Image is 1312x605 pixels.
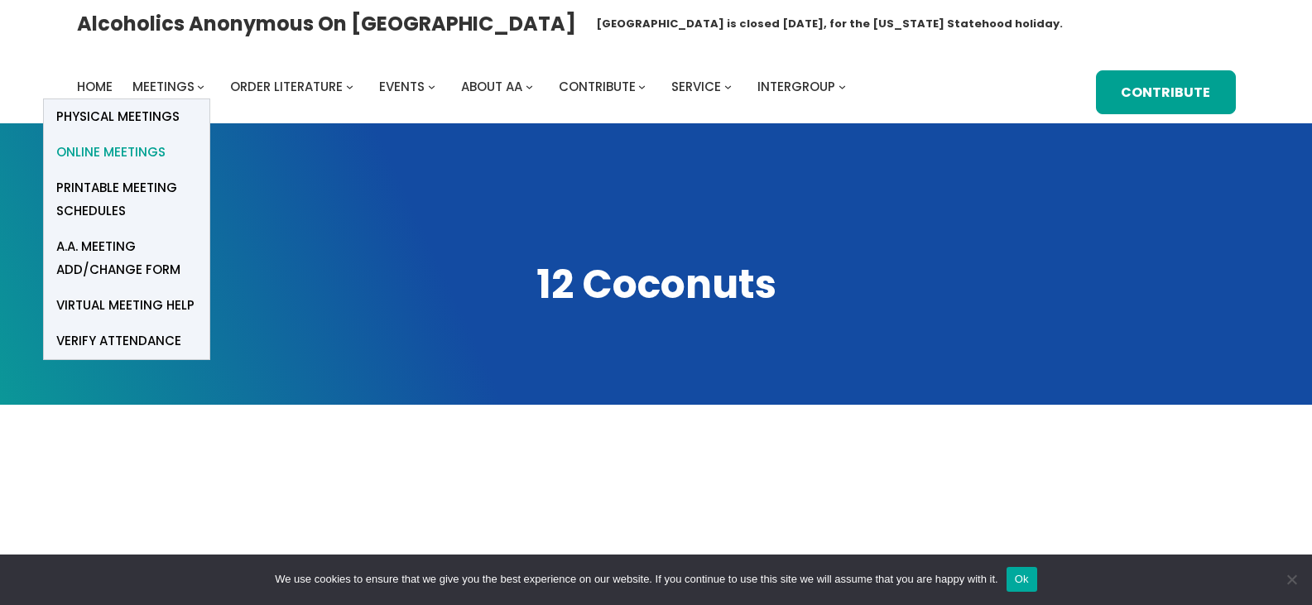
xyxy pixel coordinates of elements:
[428,83,435,90] button: Events submenu
[56,141,166,164] span: Online Meetings
[526,83,533,90] button: About AA submenu
[44,324,209,359] a: verify attendance
[559,78,636,95] span: Contribute
[671,78,721,95] span: Service
[77,78,113,95] span: Home
[671,75,721,98] a: Service
[44,99,209,135] a: Physical Meetings
[275,571,997,588] span: We use cookies to ensure that we give you the best experience on our website. If you continue to ...
[757,78,835,95] span: Intergroup
[44,170,209,229] a: Printable Meeting Schedules
[56,235,197,281] span: A.A. Meeting Add/Change Form
[1007,567,1037,592] button: Ok
[56,176,197,223] span: Printable Meeting Schedules
[596,16,1063,32] h1: [GEOGRAPHIC_DATA] is closed [DATE], for the [US_STATE] Statehood holiday.
[1096,70,1236,115] a: Contribute
[379,78,425,95] span: Events
[197,83,204,90] button: Meetings submenu
[757,75,835,98] a: Intergroup
[839,83,846,90] button: Intergroup submenu
[56,329,181,353] span: verify attendance
[559,75,636,98] a: Contribute
[44,135,209,170] a: Online Meetings
[379,75,425,98] a: Events
[230,78,343,95] span: Order Literature
[724,83,732,90] button: Service submenu
[346,83,353,90] button: Order Literature submenu
[638,83,646,90] button: Contribute submenu
[132,78,195,95] span: Meetings
[77,6,576,41] a: Alcoholics Anonymous on [GEOGRAPHIC_DATA]
[44,229,209,288] a: A.A. Meeting Add/Change Form
[77,75,852,98] nav: Intergroup
[461,78,522,95] span: About AA
[1283,571,1300,588] span: No
[77,75,113,98] a: Home
[44,288,209,324] a: Virtual Meeting Help
[56,294,195,317] span: Virtual Meeting Help
[132,75,195,98] a: Meetings
[461,75,522,98] a: About AA
[56,105,180,128] span: Physical Meetings
[77,258,1236,312] h1: 12 Coconuts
